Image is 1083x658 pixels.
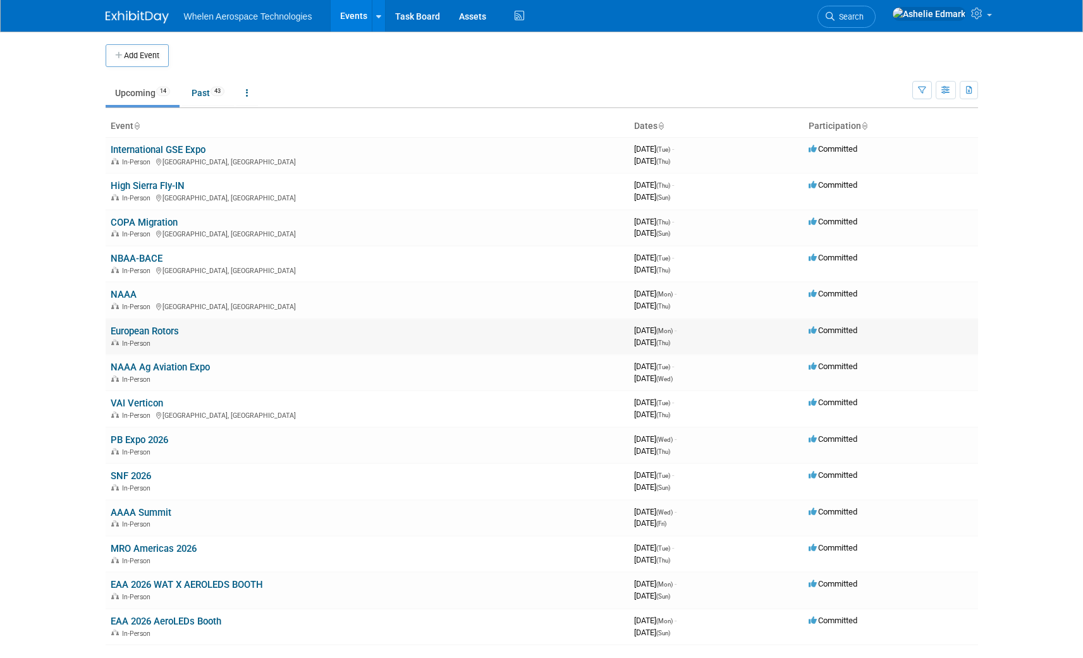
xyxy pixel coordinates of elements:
span: [DATE] [634,628,670,637]
a: VAI Verticon [111,398,163,409]
span: Committed [809,398,857,407]
span: [DATE] [634,579,676,588]
a: Search [817,6,876,28]
span: (Thu) [656,267,670,274]
span: (Tue) [656,255,670,262]
span: 43 [211,87,224,96]
img: In-Person Event [111,593,119,599]
span: (Thu) [656,411,670,418]
span: (Mon) [656,581,673,588]
span: (Mon) [656,327,673,334]
span: (Thu) [656,339,670,346]
span: (Sun) [656,230,670,237]
span: (Thu) [656,557,670,564]
img: ExhibitDay [106,11,169,23]
span: [DATE] [634,362,674,371]
span: [DATE] [634,253,674,262]
span: (Wed) [656,436,673,443]
span: (Thu) [656,448,670,455]
span: - [675,326,676,335]
span: Committed [809,579,857,588]
a: Sort by Event Name [133,121,140,131]
span: [DATE] [634,144,674,154]
span: (Fri) [656,520,666,527]
span: [DATE] [634,265,670,274]
span: (Sun) [656,593,670,600]
span: [DATE] [634,470,674,480]
span: (Sun) [656,484,670,491]
a: EAA 2026 AeroLEDs Booth [111,616,221,627]
span: - [675,507,676,516]
span: In-Person [122,194,154,202]
span: Committed [809,217,857,226]
span: (Tue) [656,399,670,406]
span: Committed [809,326,857,335]
span: [DATE] [634,301,670,310]
span: - [672,253,674,262]
span: In-Person [122,520,154,528]
span: In-Person [122,339,154,348]
th: Dates [629,116,804,137]
img: Ashelie Edmark [892,7,966,21]
a: MRO Americas 2026 [111,543,197,554]
img: In-Person Event [111,448,119,454]
img: In-Person Event [111,303,119,309]
span: Search [835,12,864,21]
span: Committed [809,434,857,444]
span: [DATE] [634,338,670,347]
span: (Mon) [656,291,673,298]
span: [DATE] [634,217,674,226]
span: (Wed) [656,375,673,382]
span: [DATE] [634,434,676,444]
span: Committed [809,144,857,154]
span: [DATE] [634,398,674,407]
img: In-Person Event [111,230,119,236]
th: Event [106,116,629,137]
span: - [672,362,674,371]
span: In-Person [122,303,154,311]
a: SNF 2026 [111,470,151,482]
span: - [672,217,674,226]
img: In-Person Event [111,411,119,418]
span: - [675,616,676,625]
a: Sort by Start Date [658,121,664,131]
img: In-Person Event [111,158,119,164]
img: In-Person Event [111,630,119,636]
span: (Wed) [656,509,673,516]
button: Add Event [106,44,169,67]
span: Committed [809,253,857,262]
span: Committed [809,362,857,371]
span: [DATE] [634,507,676,516]
span: (Thu) [656,219,670,226]
div: [GEOGRAPHIC_DATA], [GEOGRAPHIC_DATA] [111,410,624,420]
span: (Thu) [656,303,670,310]
span: - [672,543,674,552]
span: In-Person [122,230,154,238]
span: [DATE] [634,374,673,383]
a: EAA 2026 WAT X AEROLEDS BOOTH [111,579,263,590]
span: Committed [809,289,857,298]
span: In-Person [122,411,154,420]
span: Committed [809,616,857,625]
img: In-Person Event [111,339,119,346]
span: - [675,579,676,588]
a: High Sierra Fly-IN [111,180,185,192]
span: (Sun) [656,194,670,201]
span: [DATE] [634,410,670,419]
span: (Tue) [656,472,670,479]
span: [DATE] [634,326,676,335]
span: - [675,434,676,444]
span: [DATE] [634,482,670,492]
th: Participation [804,116,978,137]
img: In-Person Event [111,267,119,273]
span: [DATE] [634,289,676,298]
span: [DATE] [634,616,676,625]
span: - [672,180,674,190]
a: AAAA Summit [111,507,171,518]
a: Upcoming14 [106,81,180,105]
img: In-Person Event [111,484,119,490]
span: In-Person [122,484,154,492]
span: [DATE] [634,555,670,564]
a: COPA Migration [111,217,178,228]
a: NBAA-BACE [111,253,162,264]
